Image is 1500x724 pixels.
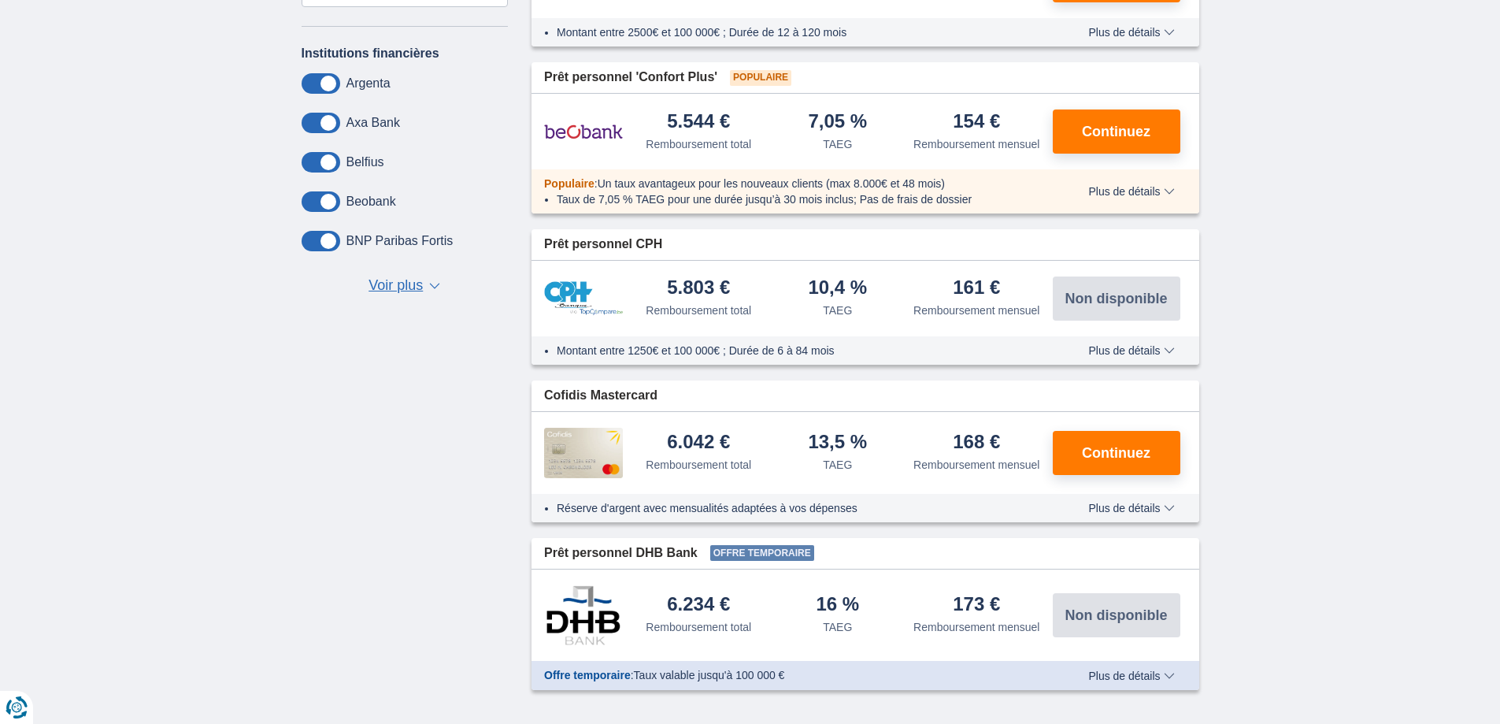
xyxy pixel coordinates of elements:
[808,433,867,454] div: 13,5 %
[346,195,396,209] label: Beobank
[302,46,439,61] label: Institutions financières
[953,112,1000,133] div: 154 €
[1076,185,1186,198] button: Plus de détails
[953,278,1000,299] div: 161 €
[1088,345,1174,356] span: Plus de détails
[1065,608,1168,622] span: Non disponible
[531,667,1055,683] div: :
[1088,27,1174,38] span: Plus de détails
[634,669,785,681] span: Taux valable jusqu'à 100 000 €
[913,303,1039,318] div: Remboursement mensuel
[557,500,1043,516] li: Réserve d'argent avec mensualités adaptées à vos dépenses
[823,136,852,152] div: TAEG
[346,76,391,91] label: Argenta
[544,585,623,645] img: pret personnel DHB Bank
[913,457,1039,473] div: Remboursement mensuel
[667,433,730,454] div: 6.042 €
[808,278,867,299] div: 10,4 %
[913,619,1039,635] div: Remboursement mensuel
[544,236,662,254] span: Prêt personnel CPH
[1053,593,1180,637] button: Non disponible
[544,281,623,315] img: pret personnel CPH Banque
[646,136,751,152] div: Remboursement total
[1082,124,1150,139] span: Continuez
[1053,277,1180,321] button: Non disponible
[1076,670,1186,682] button: Plus de détails
[1088,186,1174,197] span: Plus de détails
[369,276,423,296] span: Voir plus
[1065,291,1168,306] span: Non disponible
[544,544,698,562] span: Prêt personnel DHB Bank
[1053,110,1180,154] button: Continuez
[667,112,730,133] div: 5.544 €
[1088,670,1174,681] span: Plus de détails
[531,176,1055,191] div: :
[823,619,852,635] div: TAEG
[598,177,945,190] span: Un taux avantageux pour les nouveaux clients (max 8.000€ et 48 mois)
[953,595,1000,616] div: 173 €
[1082,446,1150,460] span: Continuez
[557,191,1043,207] li: Taux de 7,05 % TAEG pour une durée jusqu’à 30 mois inclus; Pas de frais de dossier
[913,136,1039,152] div: Remboursement mensuel
[544,112,623,151] img: pret personnel Beobank
[710,545,814,561] span: Offre temporaire
[557,24,1043,40] li: Montant entre 2500€ et 100 000€ ; Durée de 12 à 120 mois
[823,457,852,473] div: TAEG
[544,69,717,87] span: Prêt personnel 'Confort Plus'
[953,433,1000,454] div: 168 €
[346,234,454,248] label: BNP Paribas Fortis
[646,303,751,318] div: Remboursement total
[364,275,445,297] button: Voir plus ▼
[808,112,867,133] div: 7,05 %
[823,303,852,318] div: TAEG
[816,595,859,616] div: 16 %
[646,619,751,635] div: Remboursement total
[346,155,384,169] label: Belfius
[346,116,400,130] label: Axa Bank
[1076,502,1186,514] button: Plus de détails
[429,283,440,289] span: ▼
[1088,503,1174,514] span: Plus de détails
[730,70,791,86] span: Populaire
[544,669,631,681] span: Offre temporaire
[1053,431,1180,475] button: Continuez
[667,595,730,616] div: 6.234 €
[544,428,623,478] img: pret personnel Cofidis CC
[544,387,657,405] span: Cofidis Mastercard
[667,278,730,299] div: 5.803 €
[646,457,751,473] div: Remboursement total
[557,343,1043,358] li: Montant entre 1250€ et 100 000€ ; Durée de 6 à 84 mois
[1076,344,1186,357] button: Plus de détails
[544,177,594,190] span: Populaire
[1076,26,1186,39] button: Plus de détails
